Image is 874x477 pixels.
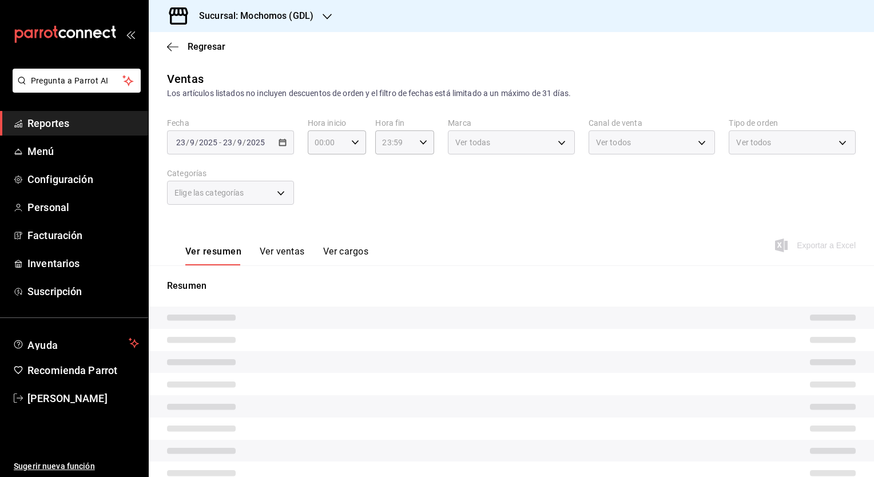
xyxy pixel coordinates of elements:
[8,83,141,95] a: Pregunta a Parrot AI
[198,138,218,147] input: ----
[186,138,189,147] span: /
[736,137,771,148] span: Ver todos
[195,138,198,147] span: /
[455,137,490,148] span: Ver todas
[167,88,856,100] div: Los artículos listados no incluyen descuentos de orden y el filtro de fechas está limitado a un m...
[223,138,233,147] input: --
[219,138,221,147] span: -
[27,173,93,185] font: Configuración
[233,138,236,147] span: /
[188,41,225,52] span: Regresar
[189,138,195,147] input: --
[167,119,294,127] label: Fecha
[14,462,95,471] font: Sugerir nueva función
[237,138,243,147] input: --
[589,119,716,127] label: Canal de venta
[260,246,305,265] button: Ver ventas
[185,246,241,257] font: Ver resumen
[190,9,313,23] h3: Sucursal: Mochomos (GDL)
[27,364,117,376] font: Recomienda Parrot
[27,229,82,241] font: Facturación
[27,257,80,269] font: Inventarios
[13,69,141,93] button: Pregunta a Parrot AI
[176,138,186,147] input: --
[27,336,124,350] span: Ayuda
[27,285,82,297] font: Suscripción
[308,119,367,127] label: Hora inicio
[167,169,294,177] label: Categorías
[167,70,204,88] div: Ventas
[185,246,368,265] div: Pestañas de navegación
[27,201,69,213] font: Personal
[323,246,369,265] button: Ver cargos
[167,279,856,293] p: Resumen
[126,30,135,39] button: open_drawer_menu
[27,145,54,157] font: Menú
[243,138,246,147] span: /
[448,119,575,127] label: Marca
[375,119,434,127] label: Hora fin
[27,392,108,404] font: [PERSON_NAME]
[174,187,244,198] span: Elige las categorías
[31,75,123,87] span: Pregunta a Parrot AI
[167,41,225,52] button: Regresar
[27,117,69,129] font: Reportes
[596,137,631,148] span: Ver todos
[246,138,265,147] input: ----
[729,119,856,127] label: Tipo de orden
